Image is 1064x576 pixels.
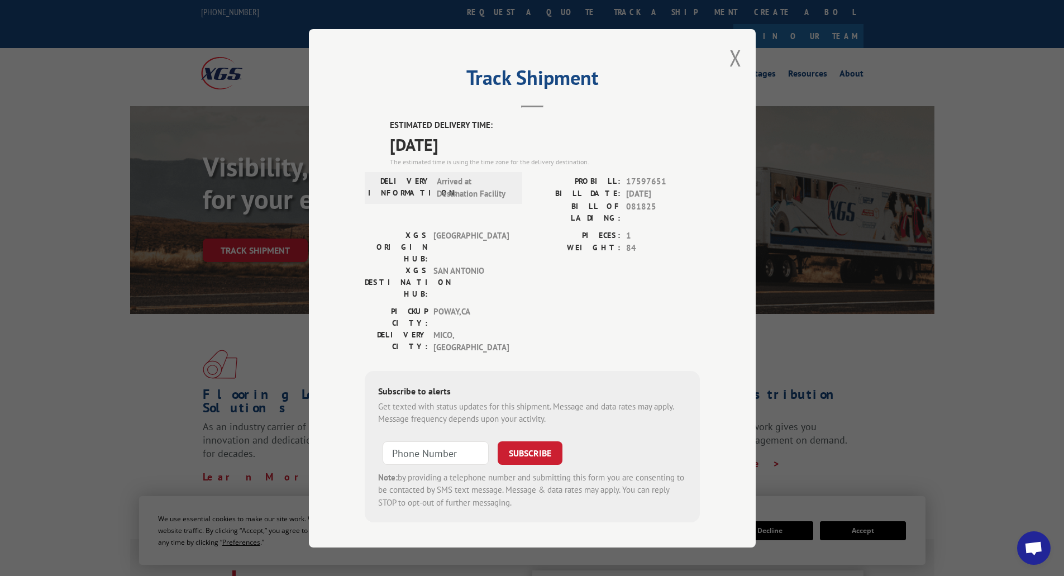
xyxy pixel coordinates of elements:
button: SUBSCRIBE [498,441,562,464]
div: Open chat [1017,531,1051,565]
strong: Note: [378,472,398,482]
button: Close modal [729,43,742,73]
span: 17597651 [626,175,700,188]
label: WEIGHT: [532,242,621,255]
div: The estimated time is using the time zone for the delivery destination. [390,156,700,166]
span: [DATE] [626,188,700,201]
span: POWAY , CA [433,305,509,329]
label: DELIVERY INFORMATION: [368,175,431,200]
span: 84 [626,242,700,255]
span: [DATE] [390,131,700,156]
label: PICKUP CITY: [365,305,428,329]
div: Get texted with status updates for this shipment. Message and data rates may apply. Message frequ... [378,400,686,425]
label: XGS DESTINATION HUB: [365,264,428,299]
span: [GEOGRAPHIC_DATA] [433,229,509,264]
h2: Track Shipment [365,70,700,91]
span: 081825 [626,200,700,223]
label: XGS ORIGIN HUB: [365,229,428,264]
label: PIECES: [532,229,621,242]
span: MICO , [GEOGRAPHIC_DATA] [433,329,509,354]
input: Phone Number [383,441,489,464]
div: by providing a telephone number and submitting this form you are consenting to be contacted by SM... [378,471,686,509]
label: BILL DATE: [532,188,621,201]
div: Subscribe to alerts [378,384,686,400]
span: 1 [626,229,700,242]
span: Arrived at Destination Facility [437,175,512,200]
label: BILL OF LADING: [532,200,621,223]
label: DELIVERY CITY: [365,329,428,354]
label: ESTIMATED DELIVERY TIME: [390,119,700,132]
label: PROBILL: [532,175,621,188]
span: SAN ANTONIO [433,264,509,299]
